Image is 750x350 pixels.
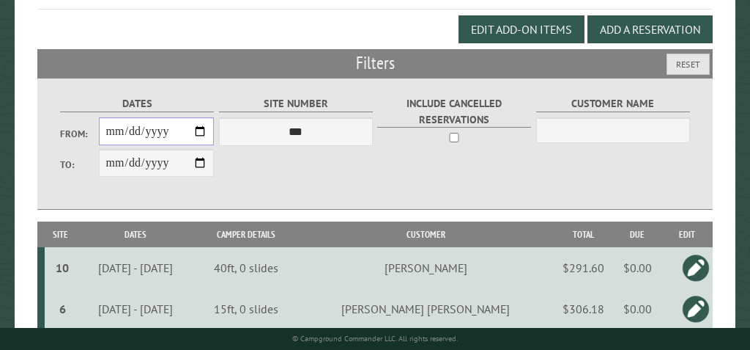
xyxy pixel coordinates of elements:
[377,95,531,128] label: Include Cancelled Reservations
[297,247,554,288] td: [PERSON_NAME]
[77,222,195,247] th: Dates
[292,334,458,343] small: © Campground Commander LLC. All rights reserved.
[536,95,690,112] label: Customer Name
[219,95,373,112] label: Site Number
[297,288,554,329] td: [PERSON_NAME] [PERSON_NAME]
[194,247,297,288] td: 40ft, 0 slides
[51,302,74,316] div: 6
[458,15,584,43] button: Edit Add-on Items
[613,288,662,329] td: $0.00
[297,222,554,247] th: Customer
[554,247,613,288] td: $291.60
[662,222,713,247] th: Edit
[51,260,74,275] div: 10
[79,302,193,316] div: [DATE] - [DATE]
[194,288,297,329] td: 15ft, 0 slides
[60,158,99,172] label: To:
[37,49,713,77] h2: Filters
[60,127,99,141] label: From:
[79,260,193,275] div: [DATE] - [DATE]
[613,222,662,247] th: Due
[554,222,613,247] th: Total
[587,15,713,43] button: Add a Reservation
[194,222,297,247] th: Camper Details
[613,247,662,288] td: $0.00
[60,95,214,112] label: Dates
[45,222,76,247] th: Site
[554,288,613,329] td: $306.18
[667,54,710,75] button: Reset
